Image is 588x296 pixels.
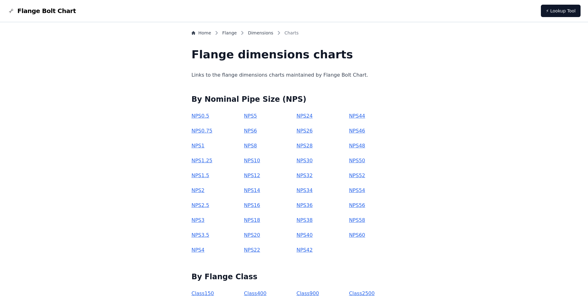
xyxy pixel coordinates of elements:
a: NPS5 [244,113,257,119]
a: NPS50 [349,158,365,164]
a: Home [192,30,211,36]
p: Links to the flange dimensions charts maintained by Flange Bolt Chart. [192,71,397,79]
a: NPS24 [296,113,312,119]
a: NPS8 [244,143,257,149]
a: NPS46 [349,128,365,134]
a: NPS4 [192,247,205,253]
a: NPS28 [296,143,312,149]
nav: Breadcrumb [192,30,397,38]
a: NPS32 [296,173,312,178]
a: NPS2 [192,187,205,193]
a: NPS52 [349,173,365,178]
a: NPS34 [296,187,312,193]
a: NPS56 [349,202,365,208]
a: NPS60 [349,232,365,238]
a: NPS48 [349,143,365,149]
a: NPS18 [244,217,260,223]
a: ⚡ Lookup Tool [541,5,581,17]
a: NPS36 [296,202,312,208]
a: NPS54 [349,187,365,193]
a: NPS16 [244,202,260,208]
a: NPS6 [244,128,257,134]
a: NPS14 [244,187,260,193]
a: NPS0.75 [192,128,212,134]
a: Dimensions [248,30,273,36]
span: Charts [285,30,299,36]
a: NPS20 [244,232,260,238]
a: NPS2.5 [192,202,209,208]
h2: By Flange Class [192,272,397,282]
a: NPS12 [244,173,260,178]
a: Flange Bolt Chart LogoFlange Bolt Chart [7,7,76,15]
span: Flange Bolt Chart [17,7,76,15]
a: NPS0.5 [192,113,209,119]
a: NPS44 [349,113,365,119]
a: NPS1 [192,143,205,149]
a: NPS1.5 [192,173,209,178]
a: NPS3 [192,217,205,223]
a: NPS22 [244,247,260,253]
h2: By Nominal Pipe Size (NPS) [192,94,397,104]
a: NPS1.25 [192,158,212,164]
a: NPS38 [296,217,312,223]
a: NPS3.5 [192,232,209,238]
img: Flange Bolt Chart Logo [7,7,15,15]
a: NPS10 [244,158,260,164]
a: NPS26 [296,128,312,134]
a: Flange [222,30,237,36]
h1: Flange dimensions charts [192,48,397,61]
a: NPS58 [349,217,365,223]
a: NPS42 [296,247,312,253]
a: NPS40 [296,232,312,238]
a: NPS30 [296,158,312,164]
